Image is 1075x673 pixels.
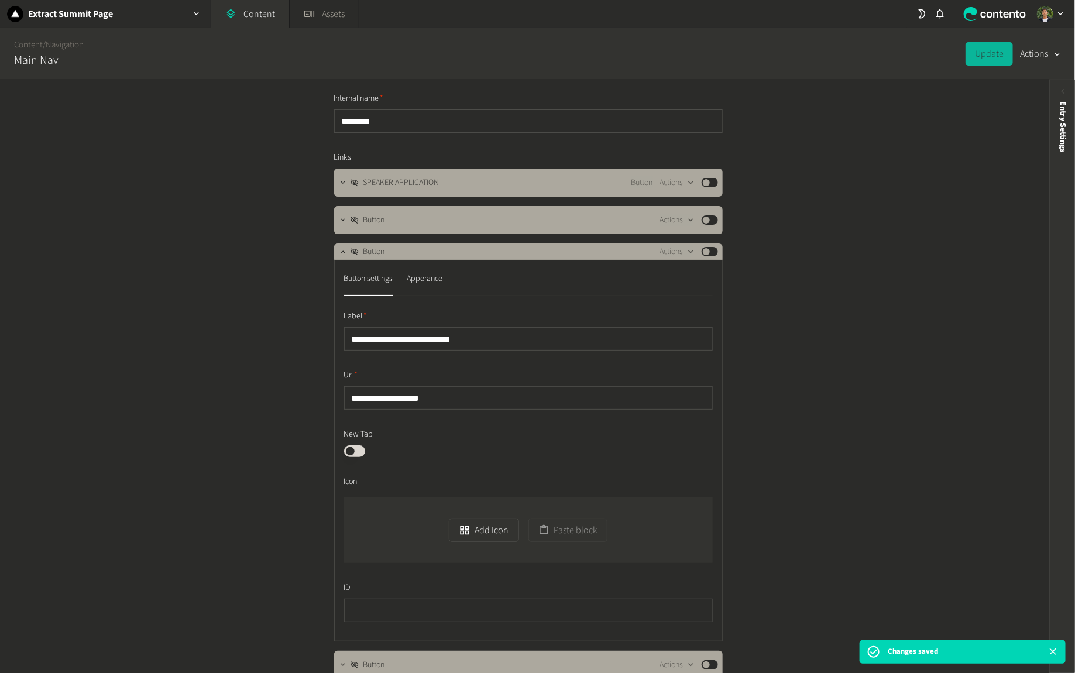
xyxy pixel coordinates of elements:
img: Extract Summit Page [7,6,23,22]
span: / [43,39,46,51]
div: Apperance [407,269,443,288]
button: Paste block [528,519,607,542]
h2: Extract Summit Page [28,7,113,21]
button: Actions [1020,42,1061,66]
button: Actions [660,658,695,672]
span: Button [363,246,385,258]
span: SPEAKER APPLICATION [363,177,439,189]
span: Button [363,659,385,671]
button: Actions [660,245,695,259]
p: Changes saved [888,646,938,658]
button: Update [966,42,1013,66]
span: ID [344,582,351,594]
span: Links [334,152,352,164]
span: Entry Settings [1057,101,1069,152]
button: Actions [660,176,695,190]
span: Internal name [334,92,384,105]
span: Label [344,310,368,322]
div: Button settings [344,269,393,288]
a: Content [14,39,43,51]
span: New Tab [344,428,373,441]
h2: Main Nav [14,51,59,69]
button: Add Icon [449,519,518,542]
button: Actions [660,213,695,227]
img: Arnold Alexander [1037,6,1053,22]
span: Button [631,177,653,189]
span: Url [344,369,358,382]
span: Button [363,214,385,226]
a: Navigation [46,39,84,51]
span: Icon [344,476,358,488]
